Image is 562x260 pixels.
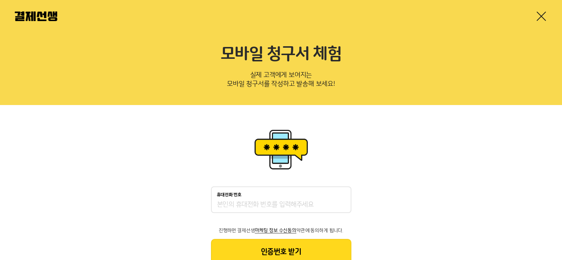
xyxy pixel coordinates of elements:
[217,200,345,209] input: 휴대전화 번호
[217,192,242,197] p: 휴대전화 번호
[15,11,57,21] img: 결제선생
[15,69,547,93] p: 실제 고객에게 보여지는 모바일 청구서를 작성하고 발송해 보세요!
[15,44,547,64] h2: 모바일 청구서 체험
[255,228,296,233] span: 마케팅 정보 수신동의
[211,228,351,233] p: 진행하면 결제선생 약관에 동의하게 됩니다.
[252,127,311,172] img: 휴대폰인증 이미지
